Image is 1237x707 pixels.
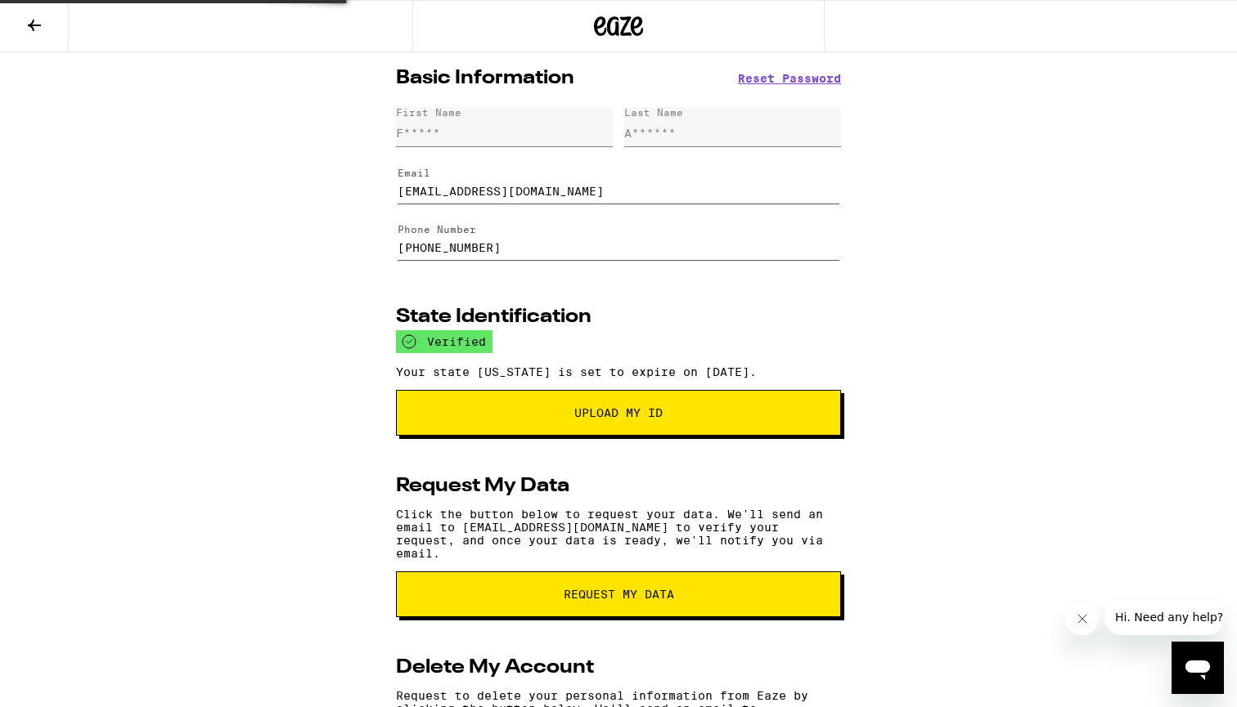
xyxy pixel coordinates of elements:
button: Reset Password [738,73,841,84]
button: Upload My ID [396,390,841,436]
label: Phone Number [398,224,476,235]
div: First Name [396,107,461,118]
iframe: Message from company [1105,599,1224,635]
h2: Request My Data [396,477,569,496]
h2: State Identification [396,307,592,327]
span: Upload My ID [574,407,663,418]
p: Click the button below to request your data. We'll send an email to [EMAIL_ADDRESS][DOMAIN_NAME] ... [396,508,841,560]
h2: Basic Information [396,69,574,88]
form: Edit Email Address [396,153,841,210]
h2: Delete My Account [396,658,594,678]
form: Edit Phone Number [396,210,841,267]
label: Email [398,168,430,178]
div: Last Name [624,107,683,118]
iframe: Button to launch messaging window [1172,642,1224,694]
iframe: Close message [1066,602,1099,635]
span: request my data [564,588,674,600]
div: verified [396,330,493,353]
p: Your state [US_STATE] is set to expire on [DATE]. [396,365,841,378]
button: request my data [396,571,841,617]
